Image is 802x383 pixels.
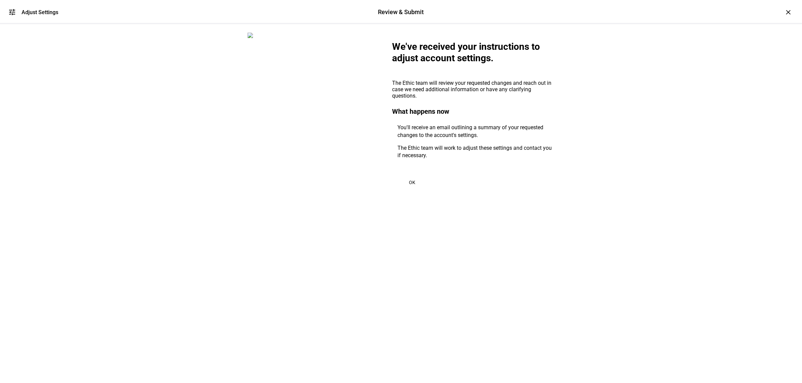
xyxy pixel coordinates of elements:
[392,176,432,189] button: OK
[8,8,16,16] mat-icon: tune
[378,8,424,16] div: Review & Submit
[392,124,556,139] li: You'll receive an email outlining a summary of your requested changes to the account's settings.
[392,144,556,160] li: The Ethic team will work to adjust these settings and contact you if necessary.
[22,9,58,15] div: Adjust Settings
[409,180,415,185] span: OK
[248,33,253,38] img: report-zero.png
[392,41,556,64] div: We've received your instructions to adjust account settings.
[783,7,794,18] div: ×
[392,80,556,99] div: The Ethic team will review your requested changes and reach out in case we need additional inform...
[392,104,556,118] div: What happens now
